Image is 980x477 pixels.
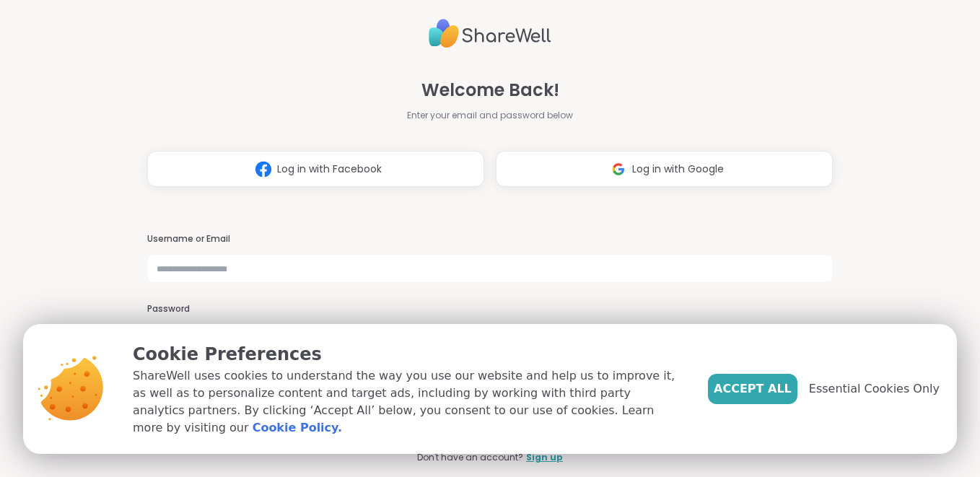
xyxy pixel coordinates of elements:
[708,374,797,404] button: Accept All
[253,419,342,437] a: Cookie Policy.
[133,367,685,437] p: ShareWell uses cookies to understand the way you use our website and help us to improve it, as we...
[147,151,484,187] button: Log in with Facebook
[632,162,724,177] span: Log in with Google
[250,156,277,183] img: ShareWell Logomark
[133,341,685,367] p: Cookie Preferences
[147,233,834,245] h3: Username or Email
[417,451,523,464] span: Don't have an account?
[429,13,551,54] img: ShareWell Logo
[526,451,563,464] a: Sign up
[277,162,382,177] span: Log in with Facebook
[496,151,833,187] button: Log in with Google
[714,380,792,398] span: Accept All
[407,109,573,122] span: Enter your email and password below
[809,380,940,398] span: Essential Cookies Only
[605,156,632,183] img: ShareWell Logomark
[421,77,559,103] span: Welcome Back!
[147,303,834,315] h3: Password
